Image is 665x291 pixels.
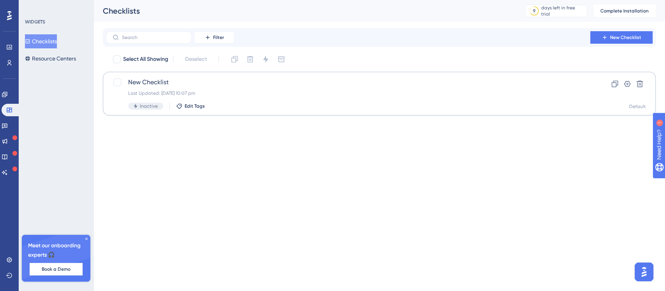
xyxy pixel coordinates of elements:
span: New Checklist [128,78,568,87]
span: Select All Showing [123,55,168,64]
button: Resource Centers [25,51,76,66]
button: New Checklist [590,31,653,44]
span: New Checklist [610,34,641,41]
div: 9 [533,8,536,14]
div: Default [629,103,646,110]
span: Deselect [185,55,207,64]
div: Checklists [103,5,505,16]
button: Complete Installation [593,5,656,17]
button: Checklists [25,34,57,48]
div: WIDGETS [25,19,45,25]
div: days left in free trial [541,5,584,17]
button: Edit Tags [176,103,205,109]
div: 1 [54,4,56,10]
button: Deselect [178,52,214,66]
button: Filter [195,31,234,44]
iframe: UserGuiding AI Assistant Launcher [632,260,656,284]
div: Last Updated: [DATE] 10:07 pm [128,90,568,96]
span: Inactive [140,103,158,109]
span: Need Help? [18,2,49,11]
input: Search [122,35,185,40]
span: Complete Installation [600,8,649,14]
span: Filter [213,34,224,41]
span: Book a Demo [42,266,71,272]
span: Edit Tags [185,103,205,109]
span: Meet our onboarding experts 🎧 [28,241,84,260]
button: Book a Demo [30,263,83,275]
